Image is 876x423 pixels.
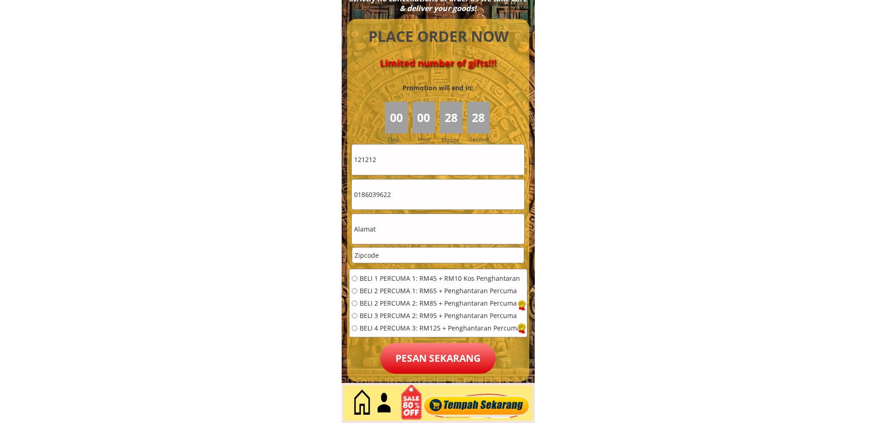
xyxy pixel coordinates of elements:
h3: Promotion will end in: [386,83,490,93]
input: Zipcode [352,248,524,263]
span: BELI 1 PERCUMA 1: RM45 + RM10 Kos Penghantaran [360,275,521,282]
span: BELI 3 PERCUMA 2: RM95 + Penghantaran Percuma [360,313,521,319]
input: Telefon [352,180,524,209]
span: BELI 2 PERCUMA 2: RM85 + Penghantaran Percuma [360,300,521,307]
input: Nama [352,145,524,174]
h4: Limited number of gifts!!! [358,58,519,69]
span: BELI 4 PERCUMA 3: RM125 + Penghantaran Percuma [360,325,521,331]
span: BELI 2 PERCUMA 1: RM65 + Penghantaran Percuma [360,288,521,294]
h3: Hour [418,135,437,144]
h4: PLACE ORDER NOW [358,26,519,47]
p: Pesan sekarang [380,343,496,374]
h3: Minute [441,136,462,145]
input: Alamat [352,214,524,244]
h3: Second [469,135,492,144]
h3: Day [388,135,411,144]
